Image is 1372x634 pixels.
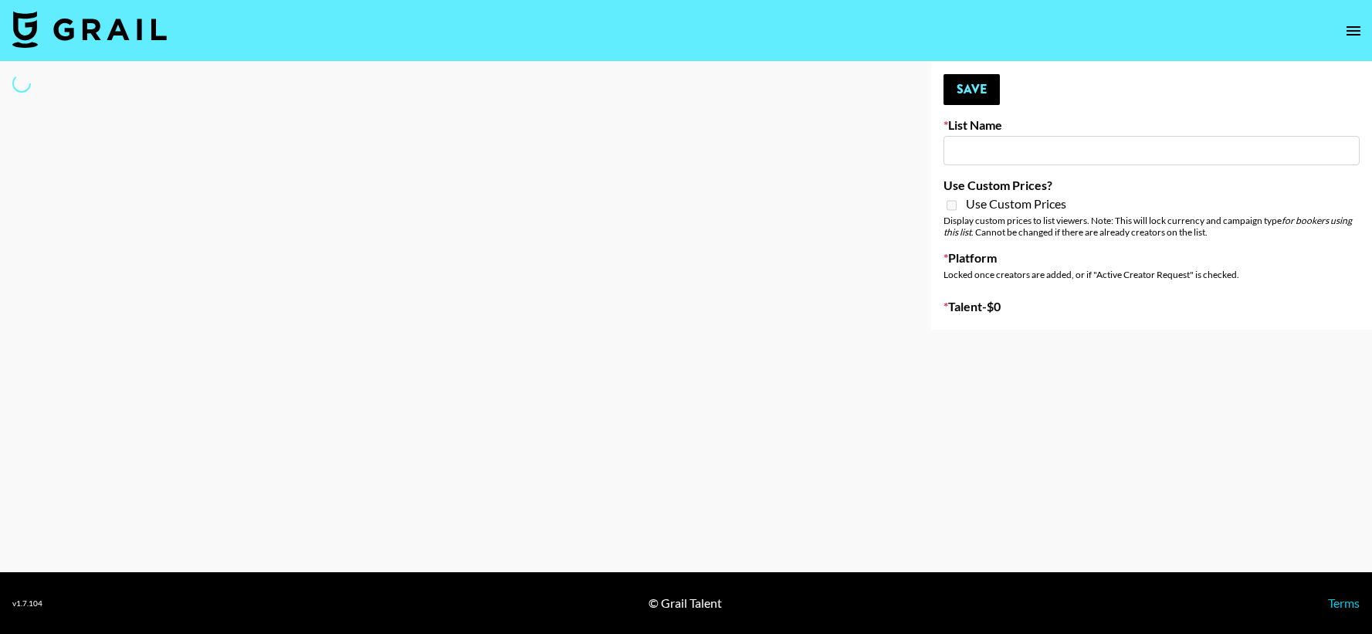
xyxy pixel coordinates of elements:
[943,74,1000,105] button: Save
[12,11,167,48] img: Grail Talent
[943,299,1360,314] label: Talent - $ 0
[649,595,722,611] div: © Grail Talent
[943,269,1360,280] div: Locked once creators are added, or if "Active Creator Request" is checked.
[943,215,1360,238] div: Display custom prices to list viewers. Note: This will lock currency and campaign type . Cannot b...
[12,598,42,609] div: v 1.7.104
[943,215,1352,238] em: for bookers using this list
[966,196,1066,212] span: Use Custom Prices
[1338,15,1369,46] button: open drawer
[943,250,1360,266] label: Platform
[1328,595,1360,610] a: Terms
[943,117,1360,133] label: List Name
[943,178,1360,193] label: Use Custom Prices?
